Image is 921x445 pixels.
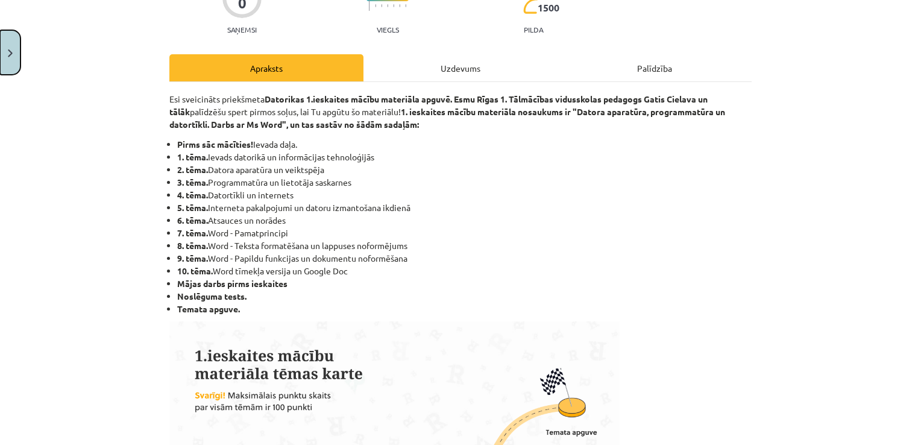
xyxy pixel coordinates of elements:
li: Ievada daļa. [177,138,752,151]
li: Word - Teksta formatēšana un lappuses noformējums [177,239,752,252]
img: icon-close-lesson-0947bae3869378f0d4975bcd49f059093ad1ed9edebbc8119c70593378902aed.svg [8,49,13,57]
li: Datora aparatūra un veiktspēja [177,163,752,176]
strong: Mājas darbs pirms ieskaites [177,278,288,289]
b: 4. tēma. [177,189,208,200]
img: icon-short-line-57e1e144782c952c97e751825c79c345078a6d821885a25fce030b3d8c18986b.svg [381,4,382,7]
img: icon-short-line-57e1e144782c952c97e751825c79c345078a6d821885a25fce030b3d8c18986b.svg [399,4,400,7]
li: Interneta pakalpojumi un datoru izmantošana ikdienā [177,201,752,214]
img: icon-short-line-57e1e144782c952c97e751825c79c345078a6d821885a25fce030b3d8c18986b.svg [387,4,388,7]
p: Viegls [377,25,399,34]
b: 6. tēma. [177,215,208,226]
b: 1. tēma. [177,151,208,162]
li: Word tīmekļa versija un Google Doc [177,265,752,277]
b: 8. tēma. [177,240,208,251]
li: Word - Papildu funkcijas un dokumentu noformēšana [177,252,752,265]
b: 3. tēma. [177,177,208,188]
img: icon-short-line-57e1e144782c952c97e751825c79c345078a6d821885a25fce030b3d8c18986b.svg [405,4,406,7]
li: Datortīkli un internets [177,189,752,201]
p: pilda [524,25,543,34]
b: Temata apguve. [177,303,240,314]
b: 2. tēma. [177,164,208,175]
li: Word - Pamatprincipi [177,227,752,239]
b: Noslēguma tests. [177,291,247,301]
img: icon-short-line-57e1e144782c952c97e751825c79c345078a6d821885a25fce030b3d8c18986b.svg [393,4,394,7]
div: Uzdevums [363,54,558,81]
strong: 1. ieskaites mācību materiāla nosaukums ir "Datora aparatūra, programmatūra un datortīkli. Darbs ... [169,106,725,130]
div: Apraksts [169,54,363,81]
p: Esi sveicināts priekšmeta palīdzēšu spert pirmos soļus, lai Tu apgūtu šo materiālu! [169,93,752,131]
b: 7. tēma. [177,227,208,238]
span: 1500 [538,2,559,13]
p: Saņemsi [222,25,262,34]
li: Ievads datorikā un informācijas tehnoloģijās [177,151,752,163]
li: Atsauces un norādes [177,214,752,227]
b: Pirms sāc mācīties! [177,139,253,150]
li: Programmatūra un lietotāja saskarnes [177,176,752,189]
div: Palīdzība [558,54,752,81]
b: 10. tēma. [177,265,213,276]
img: icon-short-line-57e1e144782c952c97e751825c79c345078a6d821885a25fce030b3d8c18986b.svg [375,4,376,7]
b: 5. tēma. [177,202,208,213]
b: 9. tēma. [177,253,208,264]
strong: Datorikas 1.ieskaites mācību materiāla apguvē. Esmu Rīgas 1. Tālmācības vidusskolas pedagogs Gati... [169,93,708,117]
